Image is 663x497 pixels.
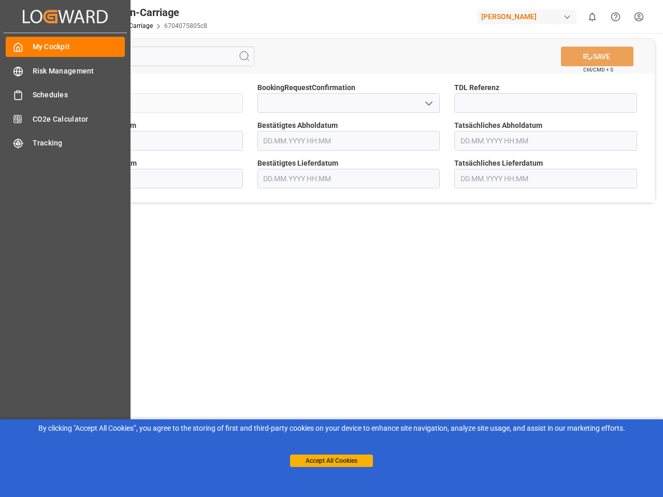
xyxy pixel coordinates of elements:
span: Risk Management [33,66,125,77]
a: Risk Management [6,61,125,81]
span: TDL Referenz [454,82,499,93]
button: Help Center [604,5,627,28]
input: DD.MM.YYYY HH:MM [60,131,243,151]
a: CO2e Calculator [6,109,125,129]
input: DD.MM.YYYY HH:MM [60,169,243,188]
div: By clicking "Accept All Cookies”, you agree to the storing of first and third-party cookies on yo... [7,423,656,434]
a: Tracking [6,133,125,153]
span: Bestätigtes Abholdatum [257,120,338,131]
a: Schedules [6,85,125,105]
a: My Cockpit [6,37,125,57]
span: BookingRequestConfirmation [257,82,355,93]
span: My Cockpit [33,41,125,52]
button: [PERSON_NAME] [477,7,581,26]
input: DD.MM.YYYY HH:MM [257,169,440,188]
input: DD.MM.YYYY HH:MM [454,131,637,151]
button: open menu [421,95,436,111]
span: Schedules [33,90,125,100]
input: DD.MM.YYYY HH:MM [454,169,637,188]
button: SAVE [561,47,633,66]
div: [PERSON_NAME] [477,9,576,24]
span: Ctrl/CMD + S [583,66,613,74]
span: CO2e Calculator [33,114,125,125]
button: Accept All Cookies [290,455,373,467]
span: Bestätigtes Lieferdatum [257,158,338,169]
input: DD.MM.YYYY HH:MM [257,131,440,151]
button: show 0 new notifications [581,5,604,28]
span: Tatsächliches Lieferdatum [454,158,543,169]
span: Tatsächliches Abholdatum [454,120,542,131]
span: Tracking [33,138,125,149]
input: Search Fields [48,47,254,66]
